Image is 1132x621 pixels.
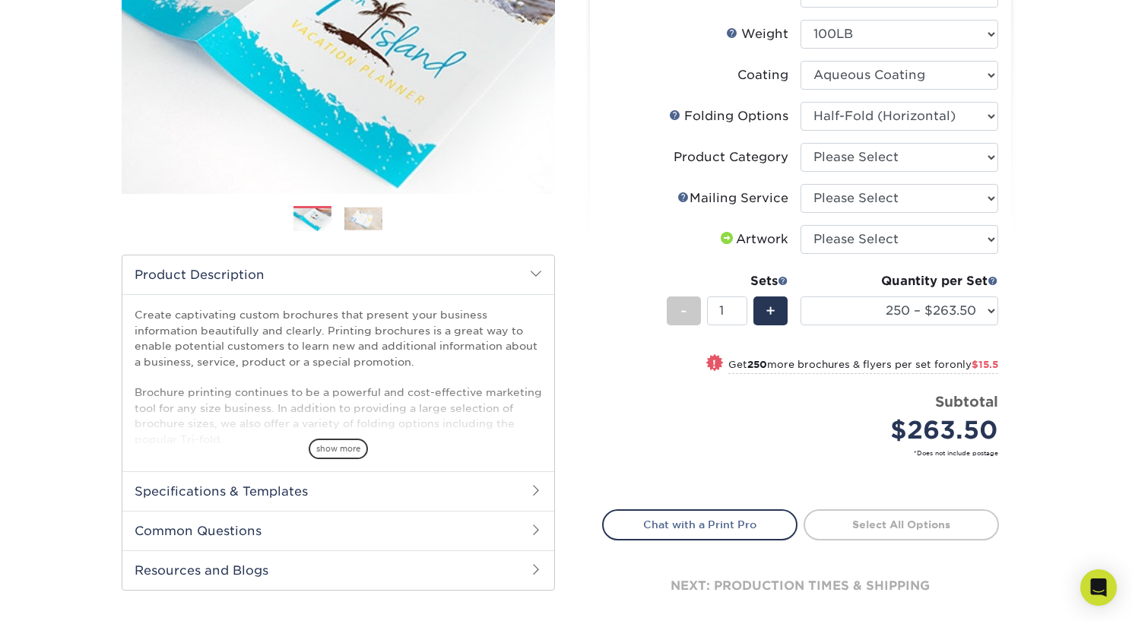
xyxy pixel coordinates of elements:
[344,207,382,230] img: Brochures & Flyers 02
[728,359,998,374] small: Get more brochures & flyers per set for
[602,509,797,540] a: Chat with a Print Pro
[801,272,998,290] div: Quantity per Set
[122,471,554,511] h2: Specifications & Templates
[667,272,788,290] div: Sets
[747,359,767,370] strong: 250
[726,25,788,43] div: Weight
[293,207,331,233] img: Brochures & Flyers 01
[669,107,788,125] div: Folding Options
[1080,569,1117,606] div: Open Intercom Messenger
[135,307,542,447] p: Create captivating custom brochures that present your business information beautifully and clearl...
[804,509,999,540] a: Select All Options
[614,448,998,458] small: *Does not include postage
[309,439,368,459] span: show more
[812,412,998,448] div: $263.50
[677,189,788,208] div: Mailing Service
[712,356,716,372] span: !
[680,299,687,322] span: -
[737,66,788,84] div: Coating
[972,359,998,370] span: $15.5
[766,299,775,322] span: +
[122,550,554,590] h2: Resources and Blogs
[935,393,998,410] strong: Subtotal
[122,255,554,294] h2: Product Description
[718,230,788,249] div: Artwork
[674,148,788,166] div: Product Category
[122,511,554,550] h2: Common Questions
[950,359,998,370] span: only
